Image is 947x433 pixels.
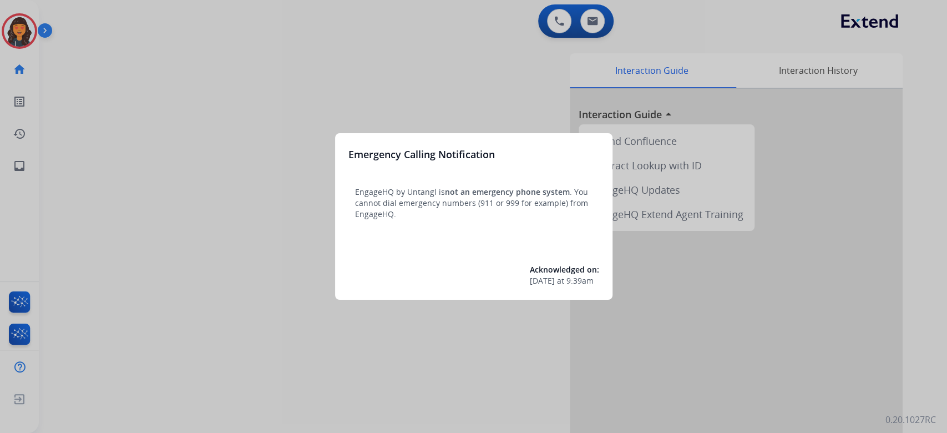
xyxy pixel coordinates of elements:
p: EngageHQ by Untangl is . You cannot dial emergency numbers (911 or 999 for example) from EngageHQ. [355,187,592,220]
span: [DATE] [530,275,555,286]
span: not an emergency phone system [445,187,570,197]
p: 0.20.1027RC [885,413,936,426]
span: Acknowledged on: [530,264,599,275]
span: 9:39am [566,275,594,286]
div: at [530,275,599,286]
h3: Emergency Calling Notification [348,147,495,162]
